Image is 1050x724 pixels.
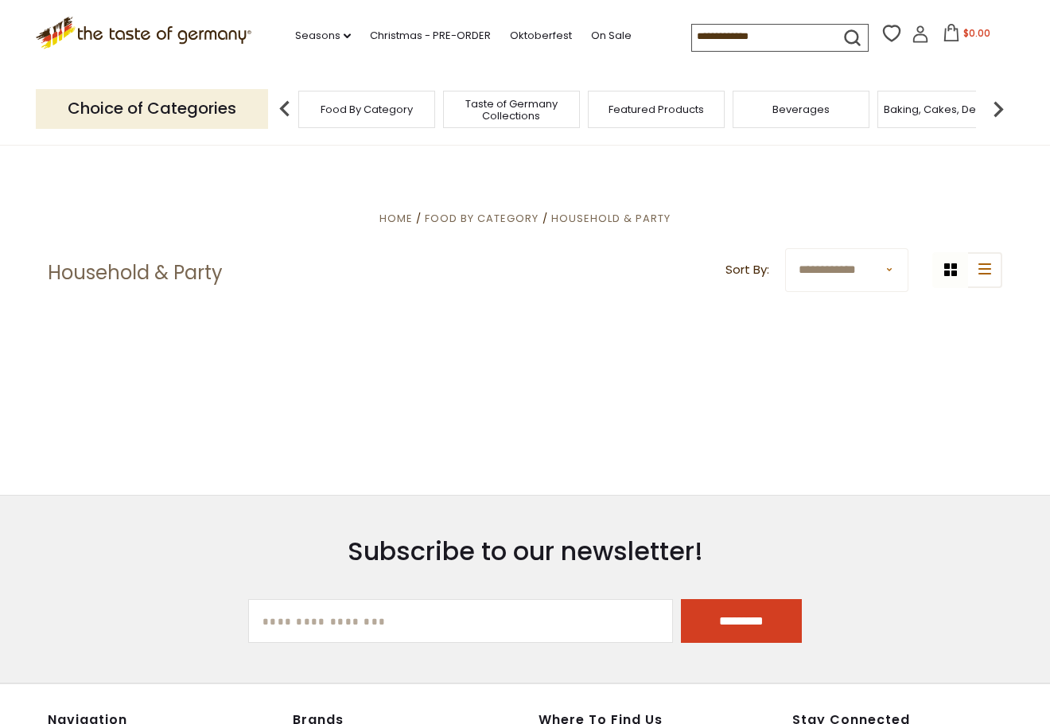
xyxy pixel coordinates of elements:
[36,89,268,128] p: Choice of Categories
[269,93,301,125] img: previous arrow
[321,103,413,115] a: Food By Category
[725,260,769,280] label: Sort By:
[448,98,575,122] a: Taste of Germany Collections
[48,261,223,285] h1: Household & Party
[884,103,1007,115] a: Baking, Cakes, Desserts
[379,211,413,226] a: Home
[982,93,1014,125] img: next arrow
[510,27,572,45] a: Oktoberfest
[591,27,632,45] a: On Sale
[551,211,671,226] a: Household & Party
[370,27,491,45] a: Christmas - PRE-ORDER
[932,24,1000,48] button: $0.00
[248,535,802,567] h3: Subscribe to our newsletter!
[609,103,704,115] a: Featured Products
[425,211,539,226] a: Food By Category
[963,26,990,40] span: $0.00
[295,27,351,45] a: Seasons
[772,103,830,115] a: Beverages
